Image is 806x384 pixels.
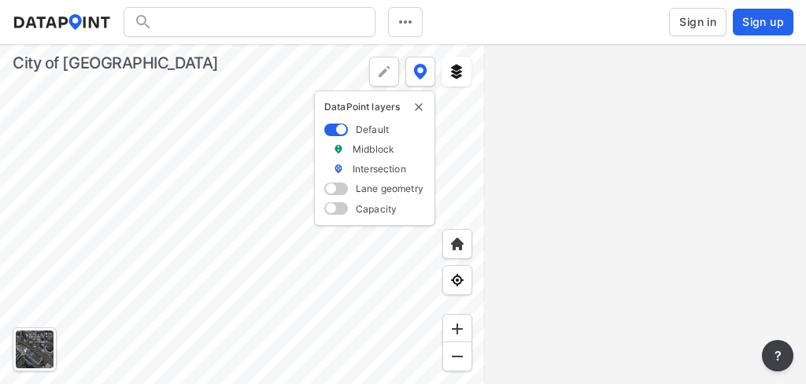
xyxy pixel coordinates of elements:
[669,8,727,36] button: Sign in
[356,123,389,136] label: Default
[449,236,465,252] img: +XpAUvaXAN7GudzAAAAAElFTkSuQmCC
[412,101,425,113] img: close-external-leyer.3061a1c7.svg
[449,272,465,288] img: zeq5HYn9AnE9l6UmnFLPAAAAAElFTkSuQmCC
[666,8,730,36] a: Sign in
[333,142,344,156] img: marker_Midblock.5ba75e30.svg
[13,14,111,30] img: dataPointLogo.9353c09d.svg
[733,9,793,35] button: Sign up
[405,57,435,87] button: DataPoint layers
[449,321,465,337] img: ZvzfEJKXnyWIrJytrsY285QMwk63cM6Drc+sIAAAAASUVORK5CYII=
[376,64,392,79] img: +Dz8AAAAASUVORK5CYII=
[413,64,427,79] img: data-point-layers.37681fc9.svg
[356,182,423,195] label: Lane geometry
[353,162,406,175] label: Intersection
[13,327,57,371] div: Toggle basemap
[449,64,464,79] img: layers.ee07997e.svg
[762,340,793,371] button: more
[771,346,784,365] span: ?
[333,162,344,175] img: marker_Intersection.6861001b.svg
[449,349,465,364] img: MAAAAAElFTkSuQmCC
[353,142,394,156] label: Midblock
[742,14,784,30] span: Sign up
[730,9,793,35] a: Sign up
[369,57,399,87] div: Polygon tool
[412,101,425,113] button: delete
[442,57,471,87] button: External layers
[679,14,716,30] span: Sign in
[442,342,472,371] div: Zoom out
[324,101,425,113] p: DataPoint layers
[442,265,472,295] div: View my location
[13,52,219,74] div: City of [GEOGRAPHIC_DATA]
[442,229,472,259] div: Home
[442,314,472,344] div: Zoom in
[356,202,397,216] label: Capacity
